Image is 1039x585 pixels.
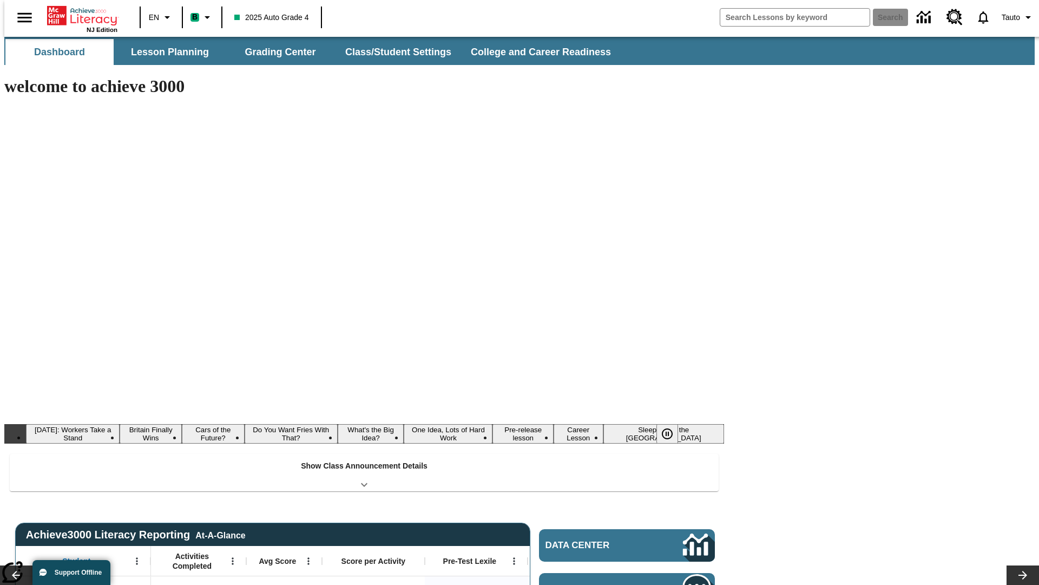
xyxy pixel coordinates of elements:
[4,39,621,65] div: SubNavbar
[720,9,870,26] input: search field
[539,529,715,562] a: Data Center
[545,540,647,551] span: Data Center
[234,12,309,23] span: 2025 Auto Grade 4
[26,529,246,541] span: Achieve3000 Literacy Reporting
[10,454,719,491] div: Show Class Announcement Details
[1002,12,1020,23] span: Tauto
[462,39,620,65] button: College and Career Readiness
[55,569,102,576] span: Support Offline
[969,3,997,31] a: Notifications
[9,2,41,34] button: Open side menu
[87,27,117,33] span: NJ Edition
[245,424,338,444] button: Slide 4 Do You Want Fries With That?
[554,424,603,444] button: Slide 8 Career Lesson
[506,553,522,569] button: Open Menu
[225,553,241,569] button: Open Menu
[182,424,245,444] button: Slide 3 Cars of the Future?
[5,39,114,65] button: Dashboard
[32,560,110,585] button: Support Offline
[997,8,1039,27] button: Profile/Settings
[195,529,245,541] div: At-A-Glance
[259,556,296,566] span: Avg Score
[186,8,218,27] button: Boost Class color is mint green. Change class color
[341,556,406,566] span: Score per Activity
[656,424,689,444] div: Pause
[301,460,428,472] p: Show Class Announcement Details
[492,424,554,444] button: Slide 7 Pre-release lesson
[337,39,460,65] button: Class/Student Settings
[149,12,159,23] span: EN
[1007,565,1039,585] button: Lesson carousel, Next
[443,556,497,566] span: Pre-Test Lexile
[156,551,228,571] span: Activities Completed
[656,424,678,444] button: Pause
[338,424,404,444] button: Slide 5 What's the Big Idea?
[603,424,724,444] button: Slide 9 Sleepless in the Animal Kingdom
[4,37,1035,65] div: SubNavbar
[4,76,724,96] h1: welcome to achieve 3000
[910,3,940,32] a: Data Center
[226,39,334,65] button: Grading Center
[192,10,198,24] span: B
[120,424,181,444] button: Slide 2 Britain Finally Wins
[129,553,145,569] button: Open Menu
[404,424,492,444] button: Slide 6 One Idea, Lots of Hard Work
[47,5,117,27] a: Home
[144,8,179,27] button: Language: EN, Select a language
[300,553,317,569] button: Open Menu
[116,39,224,65] button: Lesson Planning
[47,4,117,33] div: Home
[940,3,969,32] a: Resource Center, Will open in new tab
[26,424,120,444] button: Slide 1 Labor Day: Workers Take a Stand
[62,556,90,566] span: Student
